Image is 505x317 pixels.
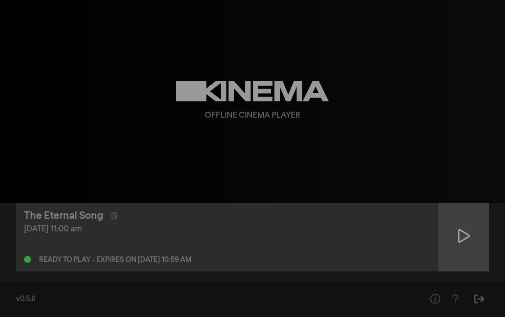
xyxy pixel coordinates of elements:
button: Help [425,289,445,309]
button: Help [445,289,465,309]
div: v0.5.8 [16,294,405,304]
button: Sign Out [469,289,489,309]
div: Offline Cinema Player [205,110,300,122]
div: [DATE] 11:00 am [24,223,430,235]
div: The Eternal Song [24,208,103,223]
div: Ready to play - expires on [DATE] 10:59 am [39,256,191,263]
